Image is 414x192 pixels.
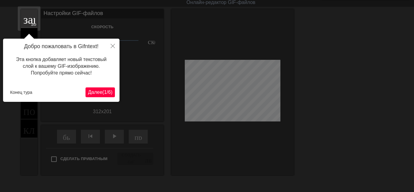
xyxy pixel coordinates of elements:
[8,88,35,97] button: Конец тура
[107,90,108,95] font: /
[16,57,107,76] font: Эта кнопка добавляет новый текстовый слой к вашему GIF-изображению. Попробуйте прямо сейчас!
[108,90,111,95] font: 6
[88,90,102,95] font: Далее
[102,90,104,95] font: (
[10,90,32,95] font: Конец тура
[111,90,112,95] font: )
[24,43,98,49] font: Добро пожаловать в Gifntext!
[8,43,115,50] h4: Добро пожаловать в Gifntext!
[104,90,107,95] font: 1
[85,87,115,97] button: Следующий
[106,39,120,53] button: Закрывать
